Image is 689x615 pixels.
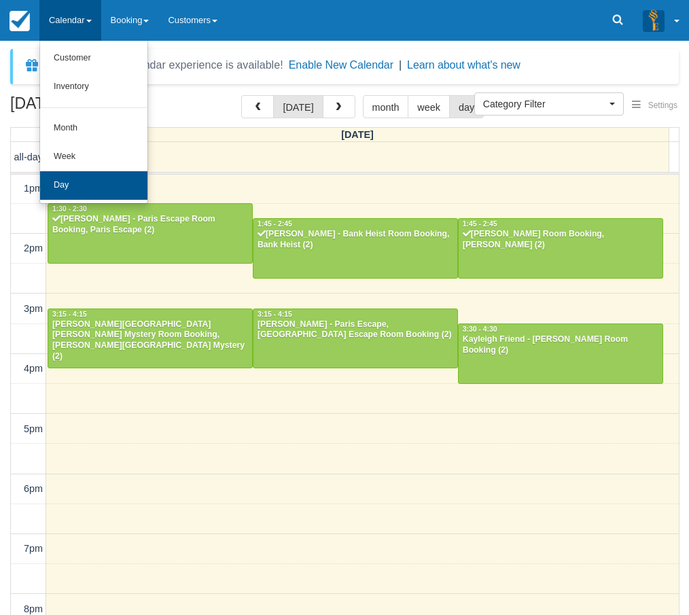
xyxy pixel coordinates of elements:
[40,44,147,73] a: Customer
[40,143,147,171] a: Week
[399,59,402,71] span: |
[24,243,43,253] span: 2pm
[408,95,450,118] button: week
[40,114,147,143] a: Month
[14,152,43,162] span: all-day
[462,334,659,356] div: Kayleigh Friend - [PERSON_NAME] Room Booking (2)
[52,311,87,318] span: 3:15 - 4:15
[273,95,323,118] button: [DATE]
[52,205,87,213] span: 1:30 - 2:30
[24,303,43,314] span: 3pm
[24,183,43,194] span: 1pm
[24,423,43,434] span: 5pm
[48,309,253,368] a: 3:15 - 4:15[PERSON_NAME][GEOGRAPHIC_DATA][PERSON_NAME] Mystery Room Booking, [PERSON_NAME][GEOGRA...
[253,309,458,368] a: 3:15 - 4:15[PERSON_NAME] - Paris Escape, [GEOGRAPHIC_DATA] Escape Room Booking (2)
[46,57,283,73] div: A new Booking Calendar experience is available!
[363,95,409,118] button: month
[48,203,253,263] a: 1:30 - 2:30[PERSON_NAME] - Paris Escape Room Booking, Paris Escape (2)
[257,229,454,251] div: [PERSON_NAME] - Bank Heist Room Booking, Bank Heist (2)
[474,92,624,116] button: Category Filter
[258,220,292,228] span: 1:45 - 2:45
[39,41,148,204] ul: Calendar
[449,95,484,118] button: day
[52,319,249,363] div: [PERSON_NAME][GEOGRAPHIC_DATA][PERSON_NAME] Mystery Room Booking, [PERSON_NAME][GEOGRAPHIC_DATA] ...
[24,363,43,374] span: 4pm
[52,214,249,236] div: [PERSON_NAME] - Paris Escape Room Booking, Paris Escape (2)
[253,218,458,278] a: 1:45 - 2:45[PERSON_NAME] - Bank Heist Room Booking, Bank Heist (2)
[24,543,43,554] span: 7pm
[458,218,663,278] a: 1:45 - 2:45[PERSON_NAME] Room Booking, [PERSON_NAME] (2)
[24,603,43,614] span: 8pm
[407,59,520,71] a: Learn about what's new
[624,96,686,116] button: Settings
[462,229,659,251] div: [PERSON_NAME] Room Booking, [PERSON_NAME] (2)
[648,101,677,110] span: Settings
[40,73,147,101] a: Inventory
[483,97,606,111] span: Category Filter
[10,11,30,31] img: checkfront-main-nav-mini-logo.png
[463,220,497,228] span: 1:45 - 2:45
[10,95,182,120] h2: [DATE]
[341,129,374,140] span: [DATE]
[463,326,497,333] span: 3:30 - 4:30
[257,319,454,341] div: [PERSON_NAME] - Paris Escape, [GEOGRAPHIC_DATA] Escape Room Booking (2)
[24,483,43,494] span: 6pm
[643,10,665,31] img: A3
[258,311,292,318] span: 3:15 - 4:15
[458,323,663,383] a: 3:30 - 4:30Kayleigh Friend - [PERSON_NAME] Room Booking (2)
[40,171,147,200] a: Day
[289,58,393,72] button: Enable New Calendar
